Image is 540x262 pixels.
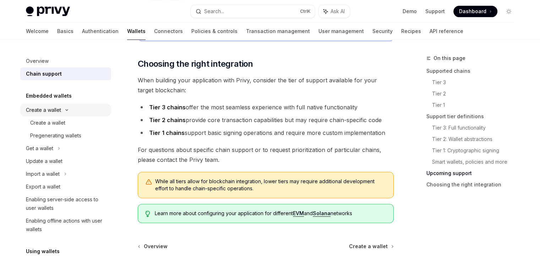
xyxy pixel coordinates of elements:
[349,243,388,250] span: Create a wallet
[191,5,315,18] button: Search...CtrlK
[503,6,514,17] button: Toggle dark mode
[149,116,186,124] strong: Tier 2 chains
[426,168,520,179] a: Upcoming support
[20,67,111,80] a: Chain support
[26,195,107,212] div: Enabling server-side access to user wallets
[138,115,394,125] li: provide core transaction capabilities but may require chain-specific code
[313,210,331,217] a: Solana
[30,119,65,127] div: Create a wallet
[293,210,304,217] a: EVM
[20,214,111,236] a: Enabling offline actions with user wallets
[138,243,168,250] a: Overview
[426,179,520,190] a: Choosing the right integration
[26,247,60,256] h5: Using wallets
[318,23,364,40] a: User management
[138,102,394,112] li: offer the most seamless experience with full native functionality
[26,217,107,234] div: Enabling offline actions with user wallets
[20,129,111,142] a: Pregenerating wallets
[349,243,393,250] a: Create a wallet
[144,243,168,250] span: Overview
[432,122,520,133] a: Tier 3: Full functionality
[149,129,185,136] strong: Tier 1 chains
[155,210,386,217] span: Learn more about configuring your application for different and networks
[432,77,520,88] a: Tier 3
[331,8,345,15] span: Ask AI
[155,178,386,192] span: While all tiers allow for blockchain integration, lower tiers may require additional development ...
[26,106,61,114] div: Create a wallet
[204,7,224,16] div: Search...
[432,156,520,168] a: Smart wallets, policies and more
[425,8,445,15] a: Support
[432,88,520,99] a: Tier 2
[246,23,310,40] a: Transaction management
[432,145,520,156] a: Tier 1: Cryptographic signing
[300,9,311,14] span: Ctrl K
[453,6,497,17] a: Dashboard
[138,145,394,165] span: For questions about specific chain support or to request prioritization of particular chains, ple...
[138,58,253,70] span: Choosing the right integration
[26,70,62,78] div: Chain support
[26,182,60,191] div: Export a wallet
[138,75,394,95] span: When building your application with Privy, consider the tier of support available for your target...
[20,193,111,214] a: Enabling server-side access to user wallets
[426,65,520,77] a: Supported chains
[154,23,183,40] a: Connectors
[401,23,421,40] a: Recipes
[432,99,520,111] a: Tier 1
[26,157,62,165] div: Update a wallet
[372,23,393,40] a: Security
[430,23,463,40] a: API reference
[26,170,60,178] div: Import a wallet
[426,111,520,122] a: Support tier definitions
[191,23,238,40] a: Policies & controls
[149,104,186,111] strong: Tier 3 chains
[26,57,49,65] div: Overview
[26,23,49,40] a: Welcome
[433,54,465,62] span: On this page
[127,23,146,40] a: Wallets
[459,8,486,15] span: Dashboard
[20,55,111,67] a: Overview
[403,8,417,15] a: Demo
[318,5,350,18] button: Ask AI
[26,144,53,153] div: Get a wallet
[26,6,70,16] img: light logo
[145,211,150,217] svg: Tip
[138,128,394,138] li: support basic signing operations and require more custom implementation
[26,92,72,100] h5: Embedded wallets
[145,179,152,186] svg: Warning
[20,155,111,168] a: Update a wallet
[432,133,520,145] a: Tier 2: Wallet abstractions
[20,180,111,193] a: Export a wallet
[57,23,73,40] a: Basics
[20,116,111,129] a: Create a wallet
[30,131,81,140] div: Pregenerating wallets
[82,23,119,40] a: Authentication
